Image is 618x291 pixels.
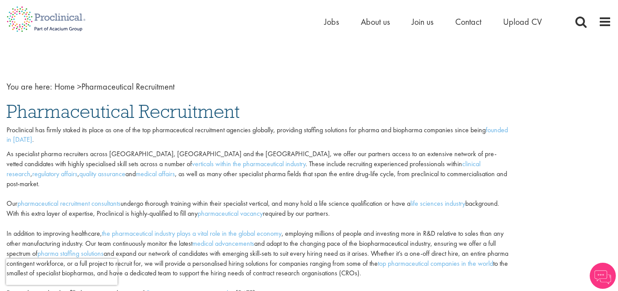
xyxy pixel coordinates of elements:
a: pharmaceutical recruitment consultants [17,199,121,208]
p: Proclinical has firmly staked its place as one of the top pharmaceutical recruitment agencies glo... [7,125,508,145]
a: medical advancements [192,239,254,248]
iframe: reCAPTCHA [6,259,118,285]
a: founded in [DATE] [7,125,508,144]
span: Pharmaceutical Recruitment [54,81,175,92]
span: You are here: [7,81,52,92]
a: the pharmaceutical industry plays a vital role in the global economy [102,229,282,238]
a: About us [361,16,390,27]
a: regulatory affairs [32,169,77,178]
a: Jobs [324,16,339,27]
a: life sciences industry [410,199,465,208]
a: pharmaceutical vacancy [198,209,263,218]
a: breadcrumb link to Home [54,81,75,92]
a: Upload CV [503,16,542,27]
span: > [77,81,81,92]
a: clinical research [7,159,480,178]
a: Join us [412,16,433,27]
a: top pharmaceutical companies in the world [378,259,493,268]
span: Pharmaceutical Recruitment [7,100,240,123]
a: verticals within the pharmaceutical industry [192,159,306,168]
a: Contact [455,16,481,27]
a: medical affairs [136,169,175,178]
a: quality assurance [79,169,125,178]
img: Chatbot [590,263,616,289]
a: pharma staffing solutions [37,249,104,258]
